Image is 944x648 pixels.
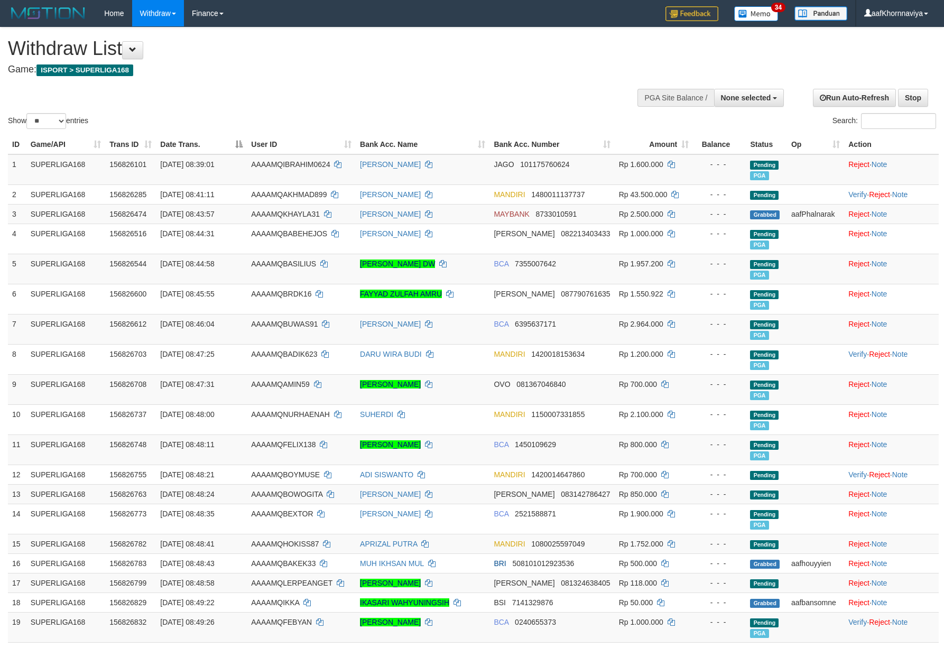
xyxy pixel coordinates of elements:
[619,510,663,518] span: Rp 1.900.000
[750,260,779,269] span: Pending
[848,260,869,268] a: Reject
[750,331,769,340] span: Marked by aafnonsreyleab
[26,553,105,573] td: SUPERLIGA168
[8,374,26,404] td: 9
[697,558,742,569] div: - - -
[787,553,844,573] td: aafhouyyien
[848,470,867,479] a: Verify
[872,579,887,587] a: Note
[8,434,26,465] td: 11
[360,320,421,328] a: [PERSON_NAME]
[360,490,421,498] a: [PERSON_NAME]
[869,190,890,199] a: Reject
[561,290,610,298] span: Copy 087790761635 to clipboard
[750,230,779,239] span: Pending
[251,210,320,218] span: AAAAMQKHAYLA31
[251,440,316,449] span: AAAAMQFELIX138
[360,540,417,548] a: APRIZAL PUTRA
[561,579,610,587] span: Copy 081324638405 to clipboard
[697,228,742,239] div: - - -
[26,465,105,484] td: SUPERLIGA168
[697,319,742,329] div: - - -
[750,560,780,569] span: Grabbed
[109,579,146,587] span: 156826799
[8,184,26,204] td: 2
[8,5,88,21] img: MOTION_logo.png
[8,314,26,344] td: 7
[360,229,421,238] a: [PERSON_NAME]
[844,573,939,593] td: ·
[750,240,769,249] span: Marked by aafandaneth
[848,510,869,518] a: Reject
[160,470,214,479] span: [DATE] 08:48:21
[697,508,742,519] div: - - -
[734,6,779,21] img: Button%20Memo.svg
[109,510,146,518] span: 156826773
[619,260,663,268] span: Rp 1.957.200
[109,598,146,607] span: 156826829
[844,284,939,314] td: ·
[360,260,435,268] a: [PERSON_NAME] DW
[8,484,26,504] td: 13
[750,490,779,499] span: Pending
[109,470,146,479] span: 156826755
[619,598,653,607] span: Rp 50.000
[160,350,214,358] span: [DATE] 08:47:25
[251,320,318,328] span: AAAAMQBUWAS91
[619,160,663,169] span: Rp 1.600.000
[160,540,214,548] span: [DATE] 08:48:41
[251,470,320,479] span: AAAAMQBOYMUSE
[531,190,585,199] span: Copy 1480011137737 to clipboard
[848,350,867,358] a: Verify
[697,578,742,588] div: - - -
[160,598,214,607] span: [DATE] 08:49:22
[494,470,525,479] span: MANDIRI
[160,210,214,218] span: [DATE] 08:43:57
[619,350,663,358] span: Rp 1.200.000
[26,344,105,374] td: SUPERLIGA168
[360,440,421,449] a: [PERSON_NAME]
[26,404,105,434] td: SUPERLIGA168
[494,579,554,587] span: [PERSON_NAME]
[8,593,26,612] td: 18
[8,135,26,154] th: ID
[750,271,769,280] span: Marked by aafnonsreyleab
[872,510,887,518] a: Note
[109,160,146,169] span: 156826101
[160,290,214,298] span: [DATE] 08:45:55
[360,410,393,419] a: SUHERDI
[8,284,26,314] td: 6
[619,229,663,238] span: Rp 1.000.000
[787,135,844,154] th: Op: activate to sort column ascending
[750,210,780,219] span: Grabbed
[619,380,657,388] span: Rp 700.000
[512,559,574,568] span: Copy 508101012923536 to clipboard
[844,593,939,612] td: ·
[619,470,657,479] span: Rp 700.000
[8,344,26,374] td: 8
[360,350,422,358] a: DARU WIRA BUDI
[750,191,779,200] span: Pending
[512,598,553,607] span: Copy 7141329876 to clipboard
[861,113,936,129] input: Search:
[156,135,247,154] th: Date Trans.: activate to sort column descending
[26,254,105,284] td: SUPERLIGA168
[515,510,556,518] span: Copy 2521588871 to clipboard
[561,490,610,498] span: Copy 083142786427 to clipboard
[160,380,214,388] span: [DATE] 08:47:31
[360,579,421,587] a: [PERSON_NAME]
[251,410,330,419] span: AAAAMQNURHAENAH
[844,135,939,154] th: Action
[619,440,657,449] span: Rp 800.000
[26,314,105,344] td: SUPERLIGA168
[360,160,421,169] a: [PERSON_NAME]
[26,224,105,254] td: SUPERLIGA168
[848,540,869,548] a: Reject
[8,204,26,224] td: 3
[892,350,908,358] a: Note
[8,64,619,75] h4: Game:
[697,439,742,450] div: - - -
[750,579,779,588] span: Pending
[489,135,614,154] th: Bank Acc. Number: activate to sort column ascending
[105,135,156,154] th: Trans ID: activate to sort column ascending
